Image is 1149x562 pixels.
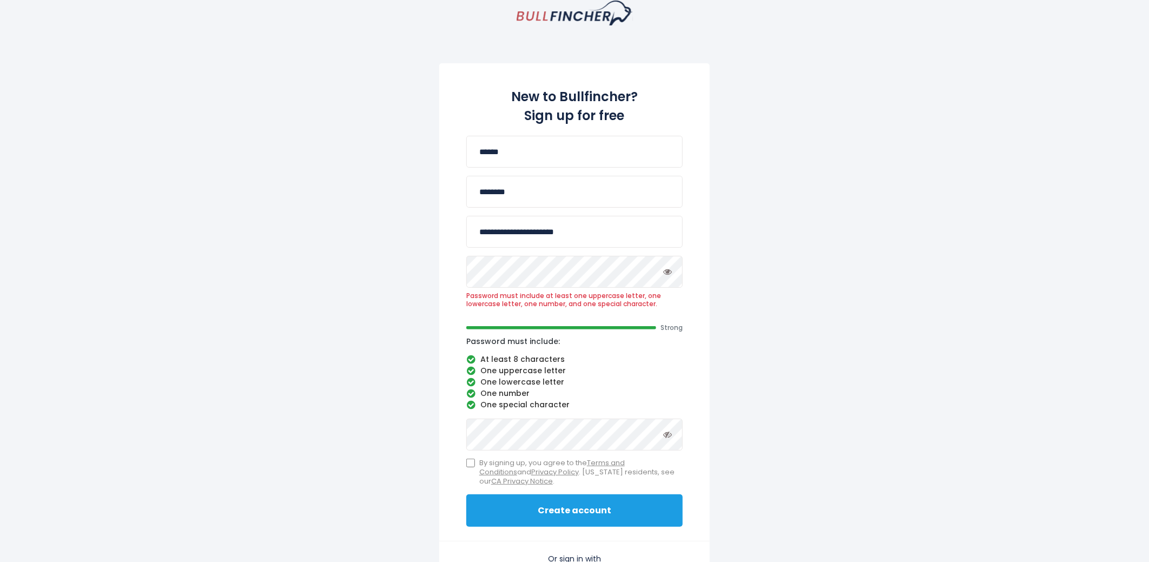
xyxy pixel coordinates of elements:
[479,458,625,477] a: Terms and Conditions
[466,87,683,125] h2: New to Bullfincher? Sign up for free
[466,494,683,527] button: Create account
[466,292,683,308] span: Password must include at least one uppercase letter, one lowercase letter, one number, and one sp...
[531,467,579,477] a: Privacy Policy
[466,378,683,387] li: One lowercase letter
[466,459,475,467] input: By signing up, you agree to theTerms and ConditionsandPrivacy Policy. [US_STATE] residents, see o...
[466,366,683,376] li: One uppercase letter
[479,459,683,486] span: By signing up, you agree to the and . [US_STATE] residents, see our .
[491,476,553,486] a: CA Privacy Notice
[466,389,683,399] li: One number
[661,323,683,332] span: Strong
[466,336,683,346] p: Password must include:
[663,267,672,276] i: Toggle password visibility
[517,1,633,25] a: homepage
[466,355,683,365] li: At least 8 characters
[466,400,683,410] li: One special character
